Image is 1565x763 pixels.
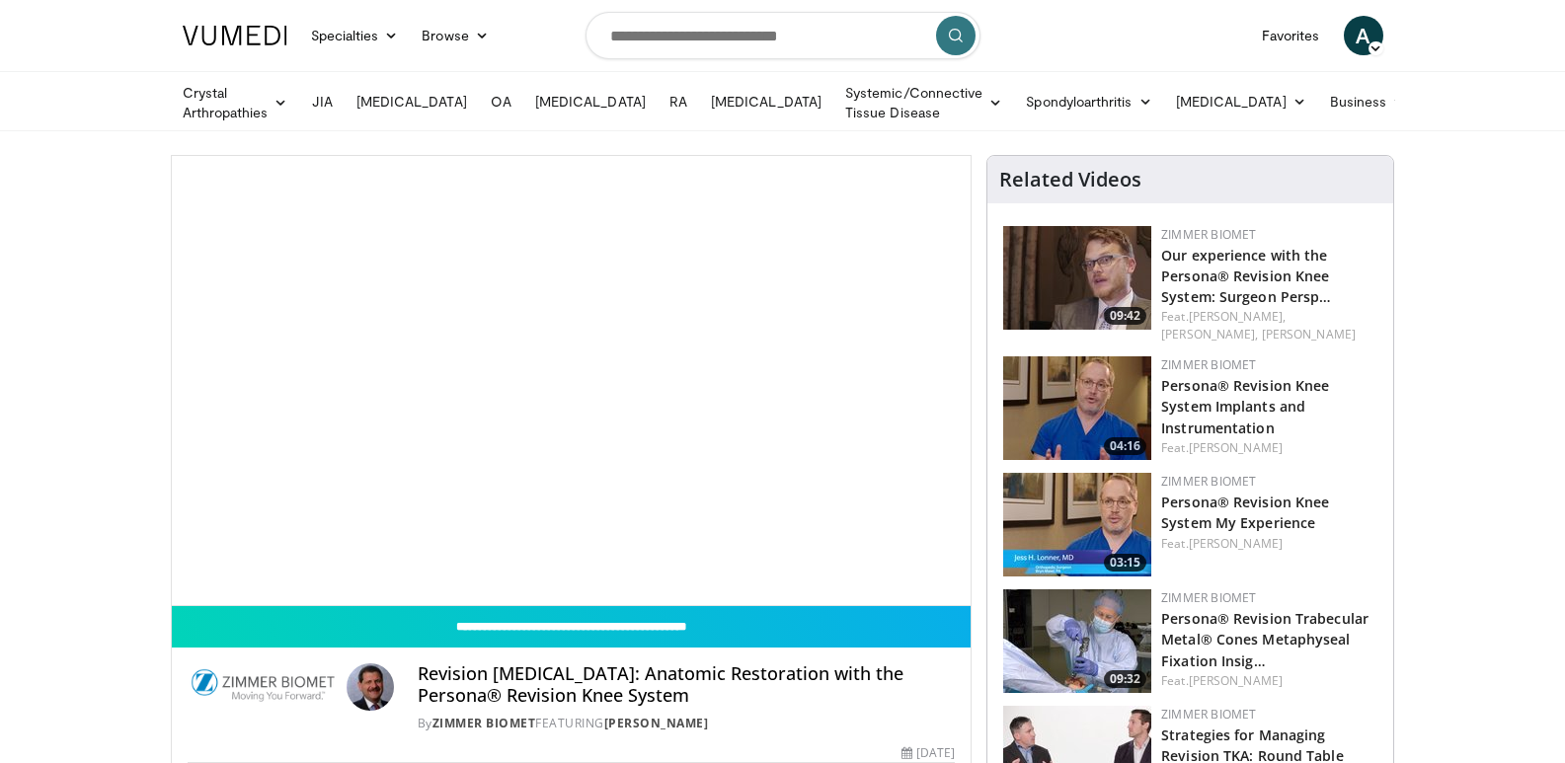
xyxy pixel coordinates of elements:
[604,715,709,731] a: [PERSON_NAME]
[1003,356,1151,460] a: 04:16
[183,26,287,45] img: VuMedi Logo
[1189,535,1283,552] a: [PERSON_NAME]
[1161,246,1331,306] a: Our experience with the Persona® Revision Knee System: Surgeon Persp…
[418,663,955,706] h4: Revision [MEDICAL_DATA]: Anatomic Restoration with the Persona® Revision Knee System
[1189,439,1283,456] a: [PERSON_NAME]
[1161,672,1377,690] div: Feat.
[1262,326,1356,343] a: [PERSON_NAME]
[188,663,339,711] img: Zimmer Biomet
[901,744,955,762] div: [DATE]
[1161,308,1377,343] div: Feat.
[1161,439,1377,457] div: Feat.
[1161,589,1256,606] a: Zimmer Biomet
[172,156,972,606] video-js: Video Player
[658,82,699,121] a: RA
[1003,356,1151,460] img: ca84d45e-8f05-4bb2-8d95-5e9a3f95d8cb.150x105_q85_crop-smart_upscale.jpg
[1003,589,1151,693] img: 5d9817d8-8e99-444c-9d8a-41f942f668ca.150x105_q85_crop-smart_upscale.jpg
[586,12,980,59] input: Search topics, interventions
[1344,16,1383,55] a: A
[299,16,411,55] a: Specialties
[1189,672,1283,689] a: [PERSON_NAME]
[1161,609,1369,669] a: Persona® Revision Trabecular Metal® Cones Metaphyseal Fixation Insig…
[410,16,501,55] a: Browse
[1161,493,1329,532] a: Persona® Revision Knee System My Experience
[1161,326,1258,343] a: [PERSON_NAME],
[347,663,394,711] img: Avatar
[345,82,479,121] a: [MEDICAL_DATA]
[1250,16,1332,55] a: Favorites
[1161,356,1256,373] a: Zimmer Biomet
[171,83,300,122] a: Crystal Arthropathies
[1003,226,1151,330] img: 7b09b83e-8b07-49a9-959a-b57bd9bf44da.150x105_q85_crop-smart_upscale.jpg
[1161,706,1256,723] a: Zimmer Biomet
[1104,437,1146,455] span: 04:16
[523,82,658,121] a: [MEDICAL_DATA]
[479,82,523,121] a: OA
[1104,307,1146,325] span: 09:42
[999,168,1141,191] h4: Related Videos
[1161,473,1256,490] a: Zimmer Biomet
[1003,473,1151,576] img: c0952bdc-fb3e-4414-a2e2-c92d53597f9b.150x105_q85_crop-smart_upscale.jpg
[1161,226,1256,243] a: Zimmer Biomet
[1104,670,1146,688] span: 09:32
[1161,376,1329,436] a: Persona® Revision Knee System Implants and Instrumentation
[1189,308,1286,325] a: [PERSON_NAME],
[833,83,1014,122] a: Systemic/Connective Tissue Disease
[1003,473,1151,576] a: 03:15
[1104,554,1146,572] span: 03:15
[418,715,955,732] div: By FEATURING
[432,715,536,731] a: Zimmer Biomet
[1318,82,1419,121] a: Business
[300,82,345,121] a: JIA
[1164,82,1318,121] a: [MEDICAL_DATA]
[1161,535,1377,553] div: Feat.
[1003,589,1151,693] a: 09:32
[699,82,833,121] a: [MEDICAL_DATA]
[1014,82,1163,121] a: Spondyloarthritis
[1003,226,1151,330] a: 09:42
